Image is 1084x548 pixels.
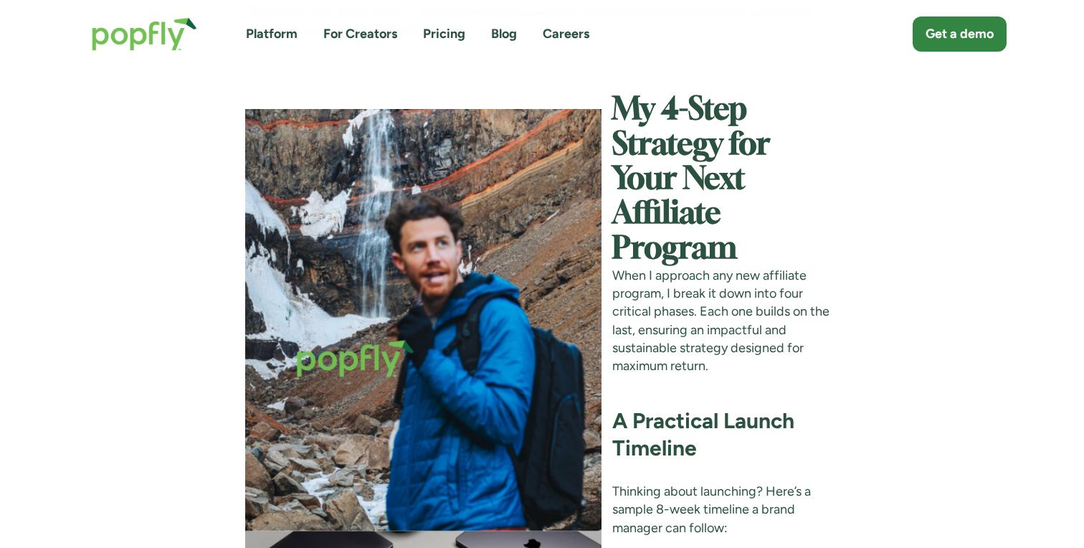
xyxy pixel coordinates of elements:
[913,16,1007,52] a: Get a demo
[423,25,465,43] a: Pricing
[491,25,517,43] a: Blog
[612,95,770,263] strong: My 4-Step Strategy for Your Next Affiliate Program
[323,25,397,43] a: For Creators
[926,25,994,43] div: Get a demo
[246,25,298,43] a: Platform
[245,93,840,266] h2: ‍
[612,407,794,461] strong: A Practical Launch Timeline
[543,25,589,43] a: Careers
[77,3,211,65] a: home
